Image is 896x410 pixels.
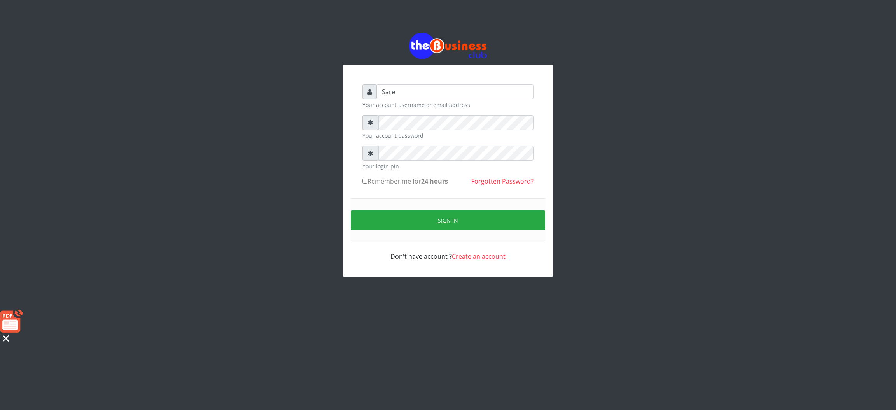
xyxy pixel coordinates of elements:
[421,177,448,186] b: 24 hours
[471,177,534,186] a: Forgotten Password?
[452,252,506,261] a: Create an account
[377,84,534,99] input: Username or email address
[362,177,448,186] label: Remember me for
[362,162,534,170] small: Your login pin
[362,179,367,184] input: Remember me for24 hours
[362,101,534,109] small: Your account username or email address
[362,242,534,261] div: Don't have account ?
[351,210,545,230] button: Sign in
[362,131,534,140] small: Your account password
